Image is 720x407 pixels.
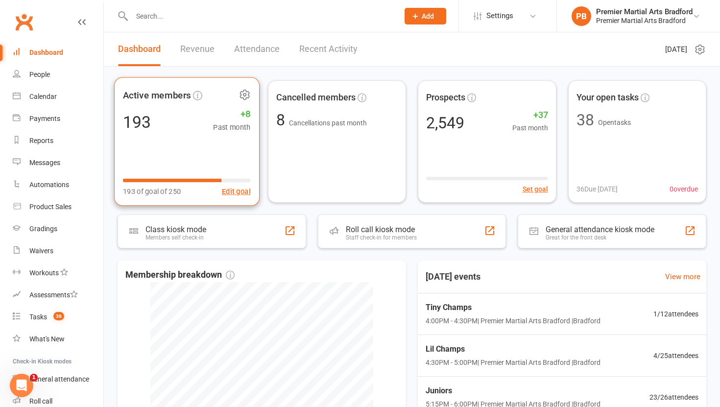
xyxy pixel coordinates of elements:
[118,32,161,66] a: Dashboard
[29,181,69,189] div: Automations
[572,6,591,26] div: PB
[29,247,53,255] div: Waivers
[29,137,53,144] div: Reports
[13,328,103,350] a: What's New
[12,10,36,34] a: Clubworx
[576,112,594,128] div: 38
[665,271,700,283] a: View more
[299,32,358,66] a: Recent Activity
[29,93,57,100] div: Calendar
[29,159,60,167] div: Messages
[598,119,631,126] span: Open tasks
[576,184,618,194] span: 36 Due [DATE]
[346,234,417,241] div: Staff check-in for members
[13,86,103,108] a: Calendar
[653,350,698,361] span: 4 / 25 attendees
[29,203,72,211] div: Product Sales
[13,64,103,86] a: People
[29,313,47,321] div: Tasks
[486,5,513,27] span: Settings
[145,234,206,241] div: Members self check-in
[276,91,356,105] span: Cancelled members
[13,196,103,218] a: Product Sales
[13,174,103,196] a: Automations
[346,225,417,234] div: Roll call kiosk mode
[29,115,60,122] div: Payments
[426,357,600,368] span: 4:30PM - 5:00PM | Premier Martial Arts Bradford | Bradford
[10,374,33,397] iframe: Intercom live chat
[13,240,103,262] a: Waivers
[222,186,251,197] button: Edit goal
[123,186,181,197] span: 193 of goal of 250
[53,312,64,320] span: 36
[426,91,465,105] span: Prospects
[426,315,600,326] span: 4:00PM - 4:30PM | Premier Martial Arts Bradford | Bradford
[129,9,392,23] input: Search...
[512,122,548,133] span: Past month
[422,12,434,20] span: Add
[29,269,59,277] div: Workouts
[29,335,65,343] div: What's New
[670,184,698,194] span: 0 overdue
[426,384,600,397] span: Juniors
[289,119,367,127] span: Cancellations past month
[13,306,103,328] a: Tasks 36
[276,111,289,129] span: 8
[145,225,206,234] div: Class kiosk mode
[13,108,103,130] a: Payments
[29,397,52,405] div: Roll call
[180,32,215,66] a: Revenue
[125,268,235,282] span: Membership breakdown
[13,130,103,152] a: Reports
[213,121,251,133] span: Past month
[29,375,89,383] div: General attendance
[426,301,600,314] span: Tiny Champs
[29,291,78,299] div: Assessments
[13,152,103,174] a: Messages
[13,368,103,390] a: General attendance kiosk mode
[665,44,687,55] span: [DATE]
[649,392,698,403] span: 23 / 26 attendees
[576,91,639,105] span: Your open tasks
[426,115,464,131] div: 2,549
[596,16,693,25] div: Premier Martial Arts Bradford
[234,32,280,66] a: Attendance
[29,71,50,78] div: People
[512,108,548,122] span: +37
[13,218,103,240] a: Gradings
[523,184,548,194] button: Set goal
[653,309,698,319] span: 1 / 12 attendees
[123,88,191,102] span: Active members
[29,48,63,56] div: Dashboard
[13,262,103,284] a: Workouts
[13,284,103,306] a: Assessments
[13,42,103,64] a: Dashboard
[426,343,600,356] span: Lil Champs
[29,225,57,233] div: Gradings
[213,107,251,121] span: +8
[123,114,151,130] div: 193
[546,234,654,241] div: Great for the front desk
[546,225,654,234] div: General attendance kiosk mode
[405,8,446,24] button: Add
[30,374,38,382] span: 1
[596,7,693,16] div: Premier Martial Arts Bradford
[418,268,488,286] h3: [DATE] events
